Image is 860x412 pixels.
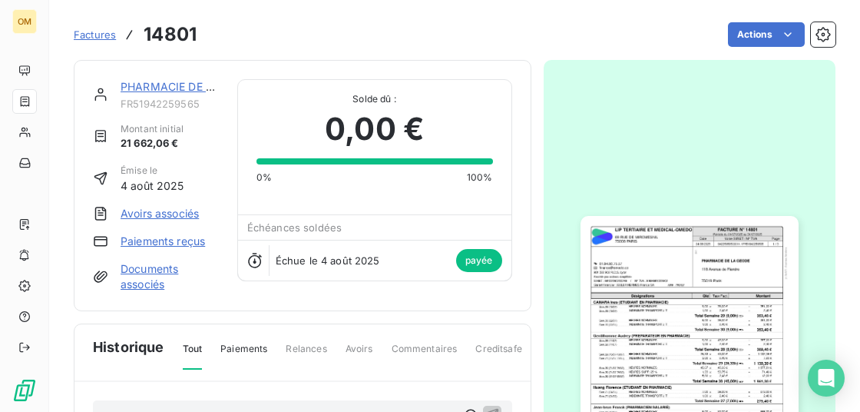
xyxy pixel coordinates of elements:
span: 100% [467,171,493,184]
span: Échue le 4 août 2025 [276,254,380,267]
span: Commentaires [392,342,458,368]
h3: 14801 [144,21,197,48]
span: Creditsafe [475,342,522,368]
span: 0% [256,171,272,184]
a: Avoirs associés [121,206,199,221]
span: Relances [286,342,326,368]
span: 4 août 2025 [121,178,184,194]
span: payée [456,249,502,272]
span: Paiements [220,342,267,368]
a: PHARMACIE DE LA GEODE [121,80,260,93]
span: Avoirs [346,342,373,368]
a: Documents associés [121,261,219,292]
span: 0,00 € [325,106,424,152]
span: Tout [183,342,203,370]
div: Open Intercom Messenger [808,360,845,397]
div: OM [12,9,37,34]
span: FR51942259565 [121,98,219,110]
span: Solde dû : [256,92,493,106]
img: Logo LeanPay [12,378,37,403]
a: Factures [74,27,116,42]
span: Factures [74,28,116,41]
span: Échéances soldées [247,221,342,234]
span: Émise le [121,164,184,178]
a: Paiements reçus [121,234,205,249]
button: Actions [728,22,805,47]
span: 21 662,06 € [121,136,184,151]
span: Montant initial [121,122,184,136]
span: Historique [93,337,164,357]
